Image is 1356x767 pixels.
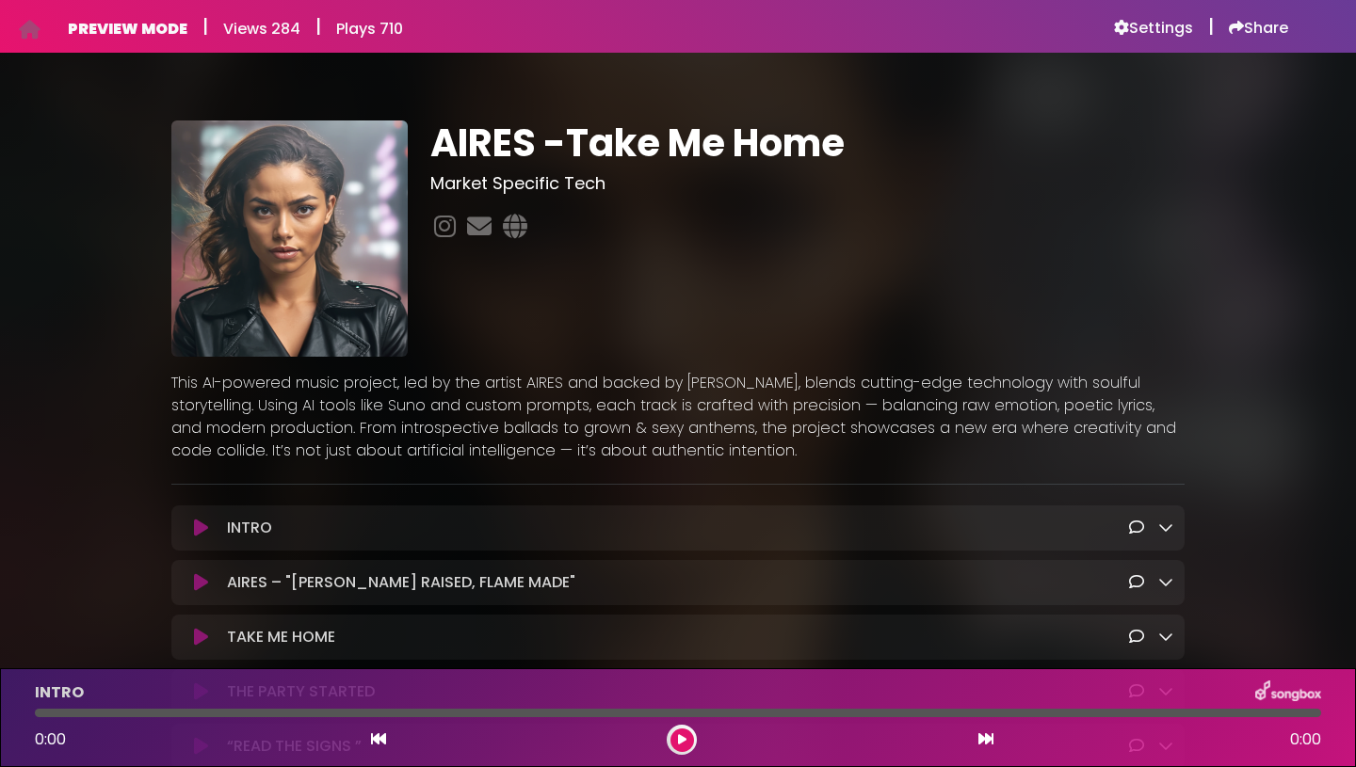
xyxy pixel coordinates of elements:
p: AIRES – "[PERSON_NAME] RAISED, FLAME MADE" [227,571,575,594]
img: nY8tuuUUROaZ0ycu6YtA [171,120,408,357]
h3: Market Specific Tech [430,173,1185,194]
a: Share [1229,19,1288,38]
p: TAKE ME HOME [227,626,335,648]
img: songbox-logo-white.png [1255,680,1321,705]
h5: | [315,15,321,38]
span: 0:00 [35,728,66,750]
span: 0:00 [1290,728,1321,751]
h6: PREVIEW MODE [68,20,187,38]
h1: AIRES -Take Me Home [430,120,1185,166]
p: This AI-powered music project, led by the artist AIRES and backed by [PERSON_NAME], blends cuttin... [171,372,1185,462]
p: INTRO [35,681,84,704]
h5: | [202,15,208,38]
a: Settings [1114,19,1193,38]
h6: Views 284 [223,20,300,38]
p: INTRO [227,517,272,539]
h5: | [1208,15,1214,38]
h6: Plays 710 [336,20,403,38]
